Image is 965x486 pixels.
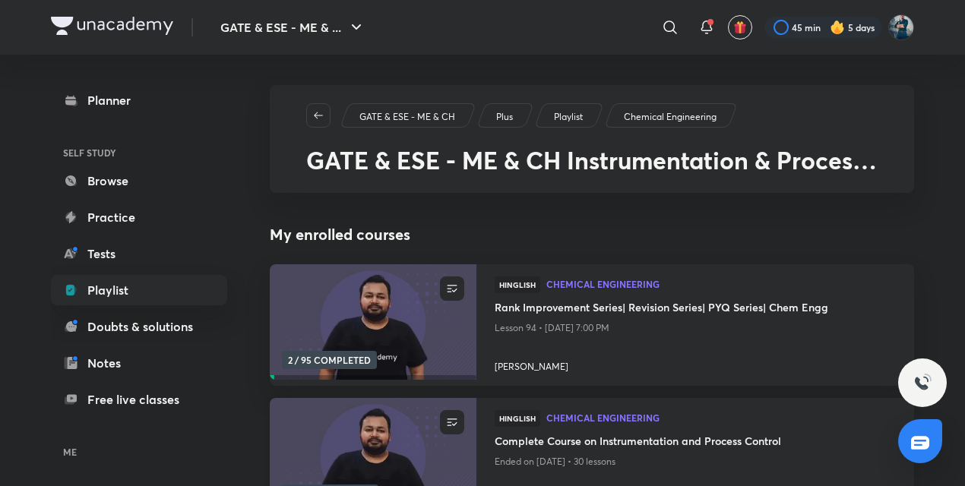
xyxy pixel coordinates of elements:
button: avatar [728,15,752,39]
a: [PERSON_NAME] [495,354,896,374]
button: GATE & ESE - ME & ... [211,12,375,43]
span: Chemical Engineering [546,279,896,289]
img: streak [830,20,845,35]
img: avatar [733,21,747,34]
a: new-thumbnail2 / 95 COMPLETED [270,264,476,386]
p: Plus [496,110,513,124]
a: Browse [51,166,227,196]
h6: ME [51,439,227,465]
a: Playlist [51,275,227,305]
p: Ended on [DATE] • 30 lessons [495,452,896,472]
a: Notes [51,348,227,378]
a: Company Logo [51,17,173,39]
a: Free live classes [51,384,227,415]
img: ttu [913,374,932,392]
a: Tests [51,238,227,269]
a: Chemical Engineering [546,413,896,424]
span: Hinglish [495,410,540,427]
img: Vinay Upadhyay [888,14,914,40]
a: Playlist [552,110,586,124]
a: Practice [51,202,227,232]
p: Playlist [554,110,583,124]
span: Chemical Engineering [546,413,896,422]
p: Lesson 94 • [DATE] 7:00 PM [495,318,896,338]
h4: My enrolled courses [270,223,914,246]
span: Hinglish [495,276,540,293]
a: GATE & ESE - ME & CH [357,110,458,124]
a: Planner [51,85,227,115]
a: Rank Improvement Series| Revision Series| PYQ Series| Chem Engg [495,299,896,318]
h6: SELF STUDY [51,140,227,166]
a: Plus [494,110,516,124]
img: Company Logo [51,17,173,35]
span: 2 / 95 COMPLETED [282,351,377,369]
p: Chemical Engineering [624,110,717,124]
a: Chemical Engineering [546,279,896,290]
a: Complete Course on Instrumentation and Process Control [495,433,896,452]
a: Doubts & solutions [51,311,227,342]
a: Chemical Engineering [622,110,720,124]
p: GATE & ESE - ME & CH [359,110,455,124]
span: GATE & ESE - ME & CH Instrumentation & Process Control [306,144,877,205]
img: new-thumbnail [267,264,478,381]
